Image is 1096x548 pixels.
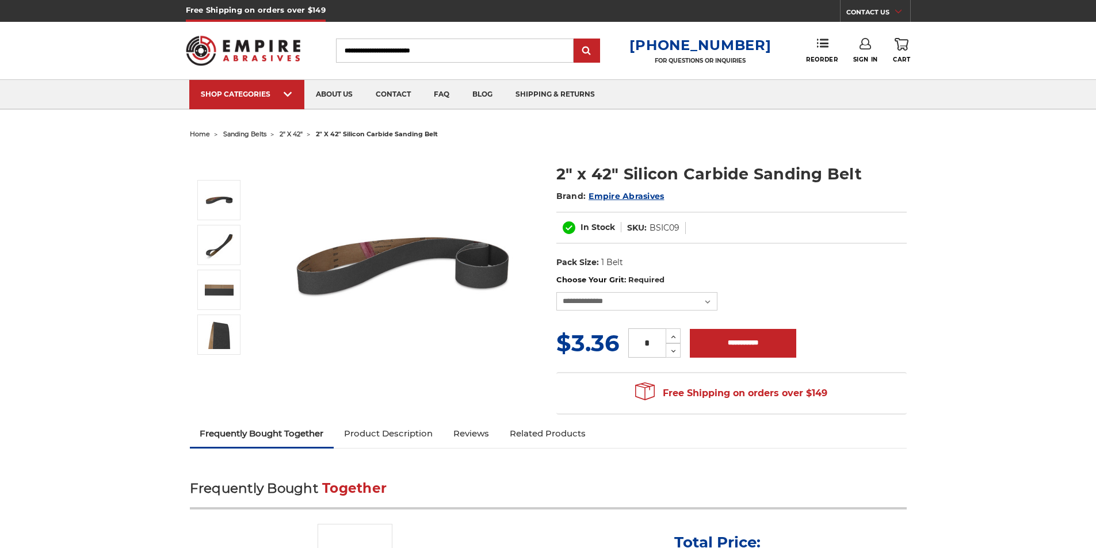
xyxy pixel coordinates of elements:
[635,382,827,405] span: Free Shipping on orders over $149
[288,151,518,381] img: 2" x 42" Silicon Carbide File Belt
[846,6,910,22] a: CONTACT US
[629,37,771,53] a: [PHONE_NUMBER]
[893,38,910,63] a: Cart
[201,90,293,98] div: SHOP CATEGORIES
[205,231,234,259] img: 2" x 42" Silicon Carbide Sanding Belt
[893,56,910,63] span: Cart
[190,480,318,496] span: Frequently Bought
[205,275,234,304] img: 2" x 42" Sanding Belt SC
[556,163,907,185] h1: 2" x 42" Silicon Carbide Sanding Belt
[581,222,615,232] span: In Stock
[316,130,438,138] span: 2" x 42" silicon carbide sanding belt
[853,56,878,63] span: Sign In
[629,57,771,64] p: FOR QUESTIONS OR INQUIRIES
[461,80,504,109] a: blog
[443,421,499,446] a: Reviews
[504,80,606,109] a: shipping & returns
[556,274,907,286] label: Choose Your Grit:
[556,256,599,269] dt: Pack Size:
[322,480,387,496] span: Together
[806,56,838,63] span: Reorder
[334,421,443,446] a: Product Description
[556,191,586,201] span: Brand:
[575,40,598,63] input: Submit
[205,320,234,349] img: 2" x 42" - Silicon Carbide Sanding Belt
[556,329,619,357] span: $3.36
[190,130,210,138] a: home
[223,130,266,138] a: sanding belts
[499,421,596,446] a: Related Products
[806,38,838,63] a: Reorder
[186,28,301,73] img: Empire Abrasives
[650,222,679,234] dd: BSIC09
[601,256,623,269] dd: 1 Belt
[364,80,422,109] a: contact
[280,130,303,138] a: 2" x 42"
[304,80,364,109] a: about us
[422,80,461,109] a: faq
[205,186,234,214] img: 2" x 42" Silicon Carbide File Belt
[627,222,647,234] dt: SKU:
[589,191,664,201] a: Empire Abrasives
[628,275,665,284] small: Required
[190,421,334,446] a: Frequently Bought Together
